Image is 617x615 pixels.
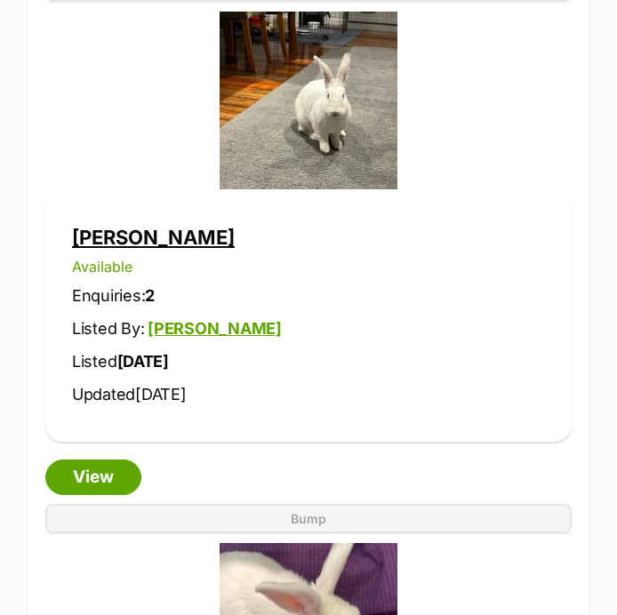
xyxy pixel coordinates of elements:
a: [PERSON_NAME] [148,319,282,338]
strong: 2 [145,286,155,305]
p: Listed By: [72,316,545,340]
span: Bump [291,509,326,528]
p: Enquiries: [72,284,545,307]
p: Updated [72,382,545,406]
a: View [45,459,141,495]
span: Available [72,258,132,276]
p: Listed [72,349,545,373]
a: [PERSON_NAME] [72,226,235,249]
span: [DATE] [135,385,187,403]
button: Bump [45,504,572,533]
strong: [DATE] [117,352,170,371]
